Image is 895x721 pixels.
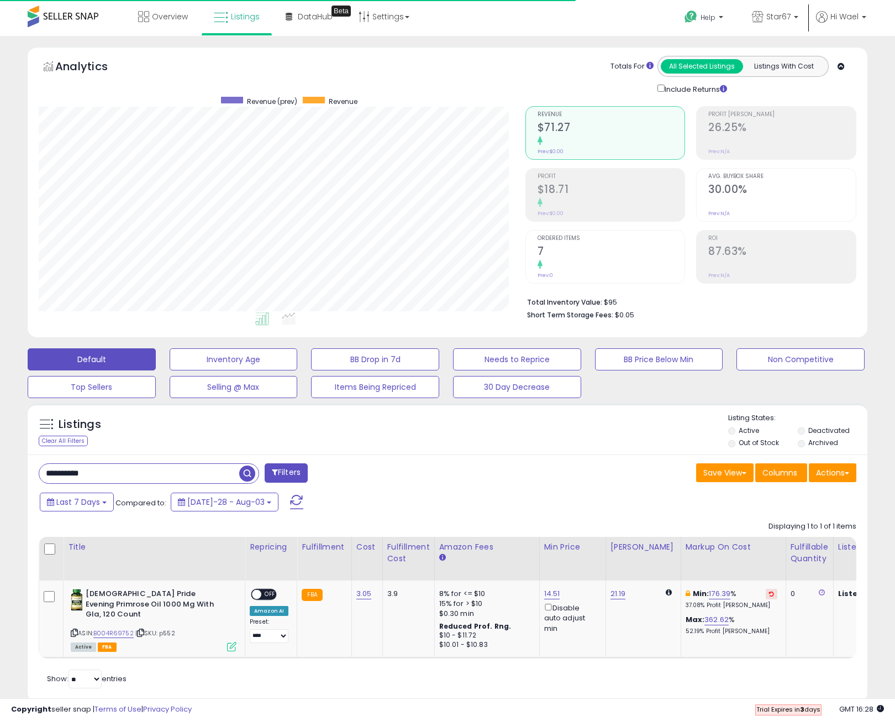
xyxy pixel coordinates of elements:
[311,376,439,398] button: Items Being Repriced
[686,602,777,609] p: 37.08% Profit [PERSON_NAME]
[708,148,730,155] small: Prev: N/A
[115,498,166,508] span: Compared to:
[538,121,685,136] h2: $71.27
[595,348,723,370] button: BB Price Below Min
[709,588,730,599] a: 176.39
[809,463,856,482] button: Actions
[762,467,797,478] span: Columns
[538,174,685,180] span: Profit
[55,59,129,77] h5: Analytics
[94,704,141,714] a: Terms of Use
[93,629,134,638] a: B004R69752
[708,183,856,198] h2: 30.00%
[439,631,531,640] div: $10 - $11.72
[40,493,114,511] button: Last 7 Days
[302,589,322,601] small: FBA
[439,541,535,553] div: Amazon Fees
[756,705,820,714] span: Trial Expires in days
[71,642,96,652] span: All listings currently available for purchase on Amazon
[544,602,597,634] div: Disable auto adjust min
[538,183,685,198] h2: $18.71
[439,640,531,650] div: $10.01 - $10.83
[265,463,308,483] button: Filters
[708,236,856,242] span: ROI
[86,589,220,623] b: [DEMOGRAPHIC_DATA] Pride Evening Primrose Oil 1000 Mg With Gla, 120 Count
[439,599,531,609] div: 15% for > $10
[610,61,654,72] div: Totals For
[728,413,868,424] p: Listing States:
[693,588,709,599] b: Min:
[356,541,378,553] div: Cost
[538,272,553,279] small: Prev: 0
[830,11,859,22] span: Hi Wael
[696,463,754,482] button: Save View
[68,541,240,553] div: Title
[610,588,626,599] a: 21.19
[453,348,581,370] button: Needs to Reprice
[736,348,865,370] button: Non Competitive
[439,609,531,619] div: $0.30 min
[708,121,856,136] h2: 26.25%
[538,245,685,260] h2: 7
[649,82,740,95] div: Include Returns
[187,497,265,508] span: [DATE]-28 - Aug-03
[686,615,777,635] div: %
[739,438,779,447] label: Out of Stock
[816,11,866,36] a: Hi Wael
[538,236,685,242] span: Ordered Items
[261,590,279,599] span: OFF
[527,297,602,307] b: Total Inventory Value:
[704,614,729,625] a: 362.62
[250,541,292,553] div: Repricing
[387,541,430,565] div: Fulfillment Cost
[170,376,298,398] button: Selling @ Max
[298,11,333,22] span: DataHub
[544,541,601,553] div: Min Price
[800,705,804,714] b: 3
[708,112,856,118] span: Profit [PERSON_NAME]
[708,174,856,180] span: Avg. Buybox Share
[152,11,188,22] span: Overview
[39,436,88,446] div: Clear All Filters
[250,606,288,616] div: Amazon AI
[439,621,512,631] b: Reduced Prof. Rng.
[686,628,777,635] p: 52.19% Profit [PERSON_NAME]
[439,553,446,563] small: Amazon Fees.
[708,272,730,279] small: Prev: N/A
[28,348,156,370] button: Default
[701,13,715,22] span: Help
[839,704,884,714] span: 2025-08-11 16:28 GMT
[171,493,278,511] button: [DATE]-28 - Aug-03
[808,426,850,435] label: Deactivated
[56,497,100,508] span: Last 7 Days
[453,376,581,398] button: 30 Day Decrease
[686,589,777,609] div: %
[527,295,848,308] li: $95
[615,310,634,320] span: $0.05
[755,463,807,482] button: Columns
[250,618,288,643] div: Preset:
[71,589,83,611] img: 41FXXMirUjL._SL40_.jpg
[538,210,564,217] small: Prev: $0.00
[538,112,685,118] span: Revenue
[11,704,192,715] div: seller snap | |
[311,348,439,370] button: BB Drop in 7d
[247,97,297,106] span: Revenue (prev)
[610,541,676,553] div: [PERSON_NAME]
[838,588,888,599] b: Listed Price:
[791,541,829,565] div: Fulfillable Quantity
[439,589,531,599] div: 8% for <= $10
[538,148,564,155] small: Prev: $0.00
[59,417,101,432] h5: Listings
[98,642,117,652] span: FBA
[743,59,825,74] button: Listings With Cost
[231,11,260,22] span: Listings
[11,704,51,714] strong: Copyright
[708,210,730,217] small: Prev: N/A
[331,6,351,17] div: Tooltip anchor
[135,629,175,638] span: | SKU: p552
[47,673,127,684] span: Show: entries
[676,2,734,36] a: Help
[766,11,791,22] span: Star67
[356,588,372,599] a: 3.05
